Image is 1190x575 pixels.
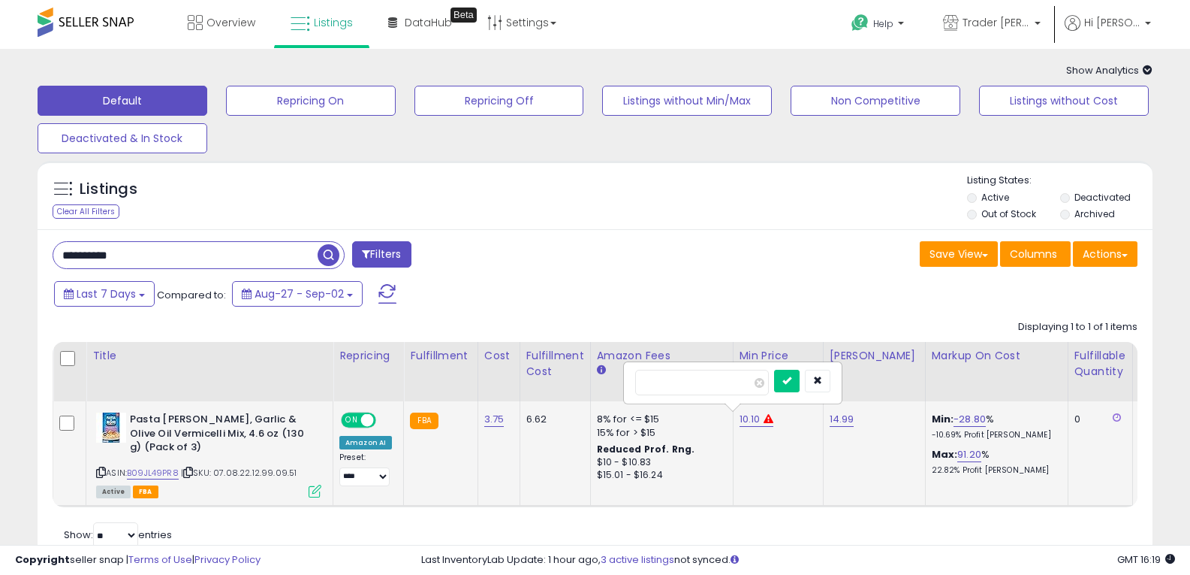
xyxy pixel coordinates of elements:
div: 6.62 [526,413,579,426]
div: Amazon Fees [597,348,727,364]
div: Fulfillable Quantity [1074,348,1126,380]
label: Active [981,191,1009,204]
span: | SKU: 07.08.22.12.99.09.51 [181,467,297,479]
a: Help [839,2,919,49]
div: Cost [484,348,514,364]
button: Deactivated & In Stock [38,123,207,153]
b: Max: [932,447,958,462]
a: 3.75 [484,412,505,427]
span: Last 7 Days [77,286,136,301]
div: Min Price [740,348,817,364]
span: Aug-27 - Sep-02 [255,286,344,301]
div: 15% for > $15 [597,426,722,440]
small: FBA [410,413,438,429]
div: Last InventoryLab Update: 1 hour ago, not synced. [421,553,1175,567]
span: All listings currently available for purchase on Amazon [96,486,131,498]
a: 14.99 [830,412,854,427]
div: 8% for <= $15 [597,413,722,426]
i: Get Help [851,14,869,32]
button: Columns [1000,241,1071,267]
span: Listings [314,15,353,30]
p: 22.82% Profit [PERSON_NAME] [932,465,1056,476]
a: Privacy Policy [194,552,261,567]
label: Deactivated [1074,191,1131,204]
a: Hi [PERSON_NAME] [1065,15,1151,49]
button: Aug-27 - Sep-02 [232,281,363,307]
th: The percentage added to the cost of goods (COGS) that forms the calculator for Min & Max prices. [925,342,1068,401]
span: FBA [133,486,158,498]
div: Displaying 1 to 1 of 1 items [1018,320,1137,334]
a: Terms of Use [128,552,192,567]
div: 0 [1074,413,1121,426]
button: Save View [920,241,998,267]
span: Trader [PERSON_NAME] [963,15,1030,30]
a: 10.10 [740,412,761,427]
a: B09JL49PR8 [127,467,179,480]
span: Help [873,17,893,30]
label: Out of Stock [981,207,1036,220]
button: Actions [1073,241,1137,267]
img: 51qij3Xzt1L._SL40_.jpg [96,413,126,443]
div: Fulfillment [410,348,471,364]
div: Preset: [339,452,392,486]
span: DataHub [405,15,452,30]
div: % [932,413,1056,440]
span: ON [342,414,361,427]
div: % [932,448,1056,476]
span: Compared to: [157,288,226,302]
button: Listings without Min/Max [602,86,772,116]
button: Filters [352,241,411,268]
strong: Copyright [15,552,70,567]
div: Title [92,348,327,364]
div: Clear All Filters [53,204,119,219]
button: Repricing Off [414,86,584,116]
span: Columns [1010,247,1057,262]
button: Listings without Cost [979,86,1149,116]
div: ASIN: [96,413,321,496]
span: OFF [374,414,398,427]
span: Overview [206,15,255,30]
h5: Listings [80,179,137,200]
p: -10.69% Profit [PERSON_NAME] [932,430,1056,440]
div: Markup on Cost [932,348,1062,364]
a: 3 active listings [601,552,674,567]
p: Listing States: [967,174,1152,188]
div: Fulfillment Cost [526,348,584,380]
button: Default [38,86,207,116]
div: seller snap | | [15,553,261,567]
span: Show Analytics [1066,63,1152,77]
small: Amazon Fees. [597,364,606,377]
a: -28.80 [954,412,986,427]
div: Repricing [339,348,397,364]
span: Hi [PERSON_NAME] [1084,15,1140,30]
b: Pasta [PERSON_NAME], Garlic & Olive Oil Vermicelli Mix, 4.6 oz (130 g) (Pack of 3) [130,413,312,458]
button: Last 7 Days [54,281,155,307]
div: Tooltip anchor [450,8,477,23]
div: Amazon AI [339,436,392,449]
b: Min: [932,412,954,426]
div: $15.01 - $16.24 [597,469,722,482]
span: Show: entries [64,528,172,542]
span: 2025-09-10 16:19 GMT [1117,552,1175,567]
button: Repricing On [226,86,396,116]
b: Reduced Prof. Rng. [597,443,695,455]
a: 91.20 [957,447,981,462]
button: Non Competitive [791,86,960,116]
label: Archived [1074,207,1115,220]
div: [PERSON_NAME] [830,348,919,364]
div: $10 - $10.83 [597,456,722,469]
